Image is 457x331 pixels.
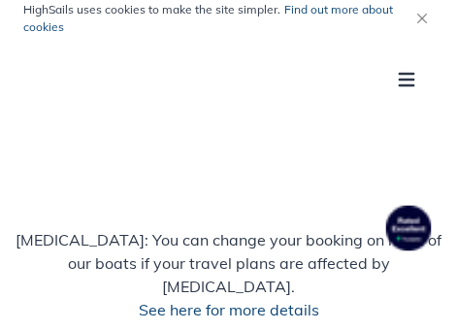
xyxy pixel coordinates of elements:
[139,300,319,319] a: See here for more details
[23,124,435,202] h1: Experience Your Perfect Sailing Trip
[16,228,441,321] p: [MEDICAL_DATA]: You can change your booking on most of our boats if your travel plans are affecte...
[23,1,396,36] span: HighSails uses cookies to make the site simpler.
[395,60,434,99] button: Menu Handle
[23,2,393,34] a: Find out more about cookies
[410,7,434,30] button: Close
